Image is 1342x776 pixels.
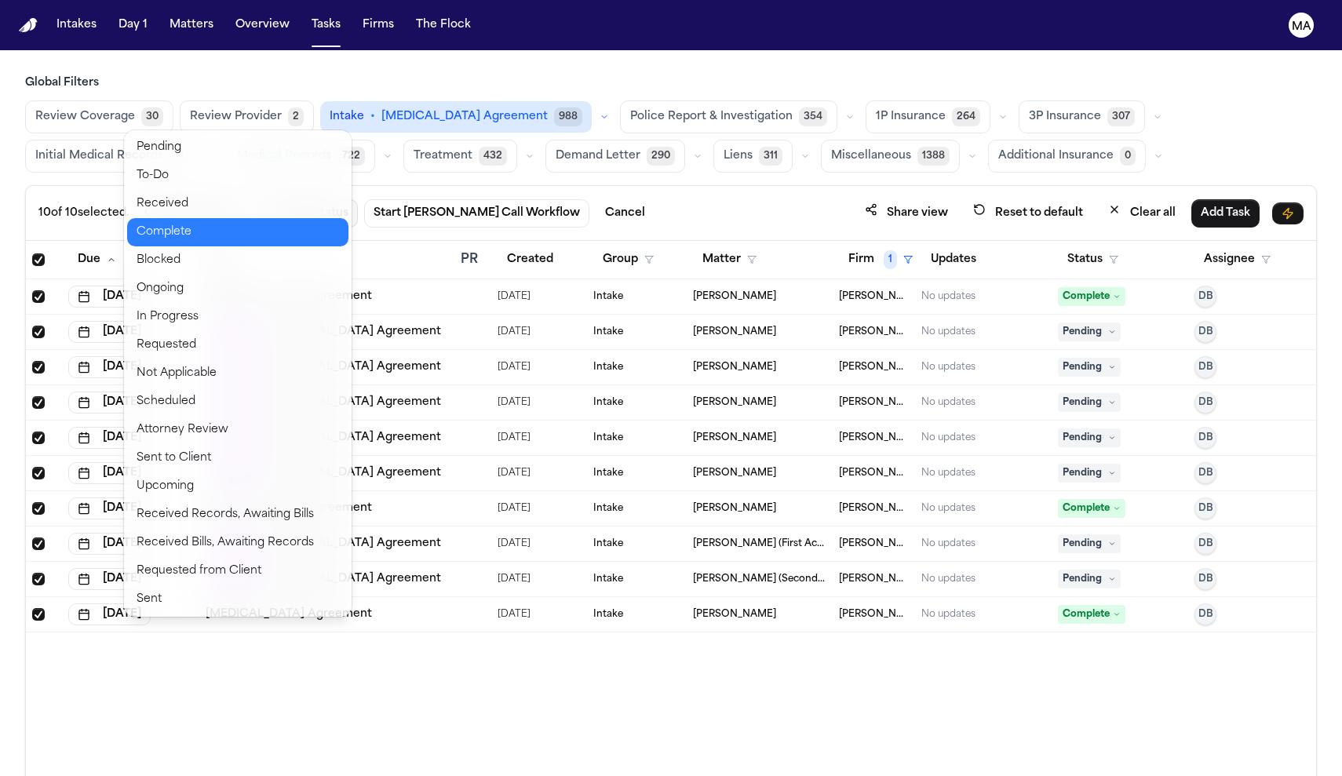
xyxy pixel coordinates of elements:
[127,218,348,246] button: Complete
[127,303,348,331] button: In Progress
[127,190,348,218] button: Received
[127,585,348,614] button: Sent
[127,246,348,275] button: Blocked
[127,472,348,501] button: Upcoming
[127,444,348,472] button: Sent to Client
[124,130,352,617] div: Change Status
[127,275,348,303] button: Ongoing
[127,501,348,529] button: Received Records, Awaiting Bills
[127,557,348,585] button: Requested from Client
[127,162,348,190] button: To-Do
[127,133,348,162] button: Pending
[127,416,348,444] button: Attorney Review
[127,359,348,388] button: Not Applicable
[127,388,348,416] button: Scheduled
[127,529,348,557] button: Received Bills, Awaiting Records
[127,331,348,359] button: Requested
